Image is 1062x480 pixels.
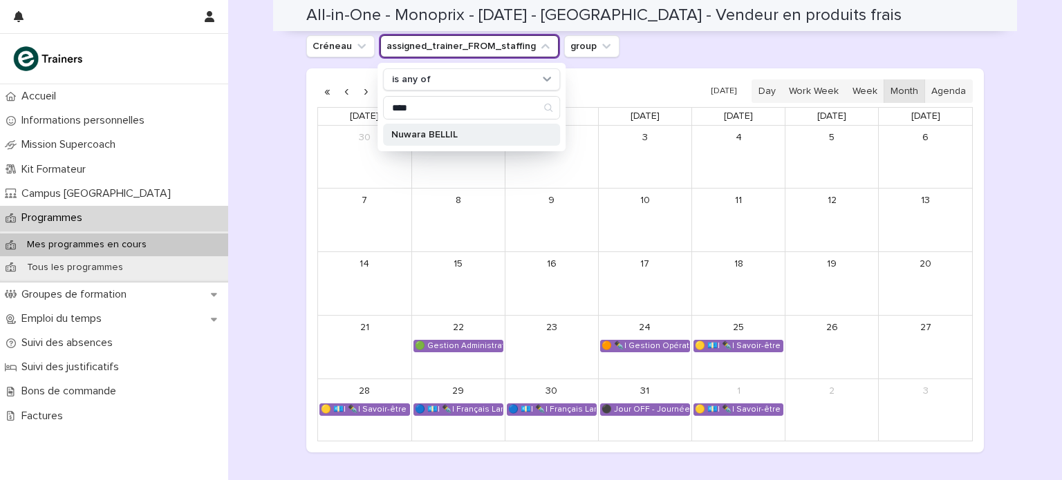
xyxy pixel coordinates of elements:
a: July 28, 2025 [353,380,375,402]
p: Groupes de formation [16,288,138,301]
td: July 11, 2025 [692,189,785,252]
p: Accueil [16,90,67,103]
a: June 30, 2025 [353,126,375,148]
a: July 5, 2025 [821,126,843,148]
a: July 17, 2025 [634,253,656,275]
p: Mission Supercoach [16,138,127,151]
td: July 21, 2025 [318,316,411,379]
div: Search [383,96,560,119]
button: Work Week [782,79,846,103]
button: assigned_trainer_FROM_staffing [380,35,559,57]
p: Programmes [16,211,93,224]
td: July 7, 2025 [318,189,411,252]
p: Suivi des absences [16,336,124,349]
div: 🔵 💶| ✒️| Français Langue Professionnel - Les compétences clés du métier de vendeur en produits frais [507,404,596,415]
a: July 20, 2025 [915,253,937,275]
p: Nuwara BELLIL [391,130,538,140]
div: 🟡 💶| ✒️| Savoir-être métier - Mobilisation et valorisation de ses forces et talents [320,404,409,415]
button: Month [884,79,925,103]
td: July 22, 2025 [411,316,505,379]
a: August 2, 2025 [821,380,843,402]
td: July 20, 2025 [879,252,972,316]
a: July 12, 2025 [821,189,843,211]
a: July 10, 2025 [634,189,656,211]
button: Next year [375,80,395,102]
button: Previous month [337,80,356,102]
td: July 3, 2025 [598,126,691,189]
a: July 13, 2025 [915,189,937,211]
td: July 8, 2025 [411,189,505,252]
h2: All-in-One - Monoprix - [DATE] - [GEOGRAPHIC_DATA] - Vendeur en produits frais [306,6,902,26]
a: Thursday [628,108,662,125]
a: Saturday [814,108,849,125]
a: July 14, 2025 [353,253,375,275]
a: Sunday [909,108,943,125]
button: Next month [356,80,375,102]
div: 🔵 💶| ✒️| Français Langue Professionnel - Interagir avec les collègues et la hiérarchie [414,404,503,415]
div: 🟡 💶| ✒️| Savoir-être métier - Organisation de son travail selon les priorités et ses objectifs [694,404,783,415]
td: July 15, 2025 [411,252,505,316]
a: August 1, 2025 [727,380,749,402]
td: July 25, 2025 [692,316,785,379]
a: July 19, 2025 [821,253,843,275]
p: Suivi des justificatifs [16,361,130,374]
td: July 5, 2025 [785,126,879,189]
button: group [564,35,619,57]
td: July 24, 2025 [598,316,691,379]
a: July 27, 2025 [915,316,937,338]
a: July 18, 2025 [727,253,749,275]
p: Emploi du temps [16,312,113,325]
p: Kit Formateur [16,163,97,176]
p: Informations personnelles [16,114,156,127]
td: July 4, 2025 [692,126,785,189]
a: July 22, 2025 [447,316,469,338]
td: July 16, 2025 [505,252,598,316]
a: July 6, 2025 [915,126,937,148]
a: Monday [347,108,382,125]
a: Friday [721,108,756,125]
a: July 30, 2025 [541,380,563,402]
a: July 15, 2025 [447,253,469,275]
td: July 27, 2025 [879,316,972,379]
a: July 9, 2025 [541,189,563,211]
td: July 26, 2025 [785,316,879,379]
a: July 21, 2025 [353,316,375,338]
a: August 3, 2025 [915,380,937,402]
a: July 23, 2025 [541,316,563,338]
td: August 3, 2025 [879,378,972,441]
a: July 8, 2025 [447,189,469,211]
button: [DATE] [705,81,743,102]
td: July 12, 2025 [785,189,879,252]
td: July 18, 2025 [692,252,785,316]
td: July 31, 2025 [598,378,691,441]
button: Agenda [924,79,973,103]
a: July 3, 2025 [634,126,656,148]
a: July 16, 2025 [541,253,563,275]
div: 🟢 Gestion Administrative - Pré-rentrée [414,340,503,352]
td: July 13, 2025 [879,189,972,252]
p: Factures [16,410,74,423]
p: is any of [392,74,431,86]
a: July 24, 2025 [634,316,656,338]
td: July 2, 2025 [505,126,598,189]
button: Day [752,79,783,103]
a: July 26, 2025 [821,316,843,338]
td: August 2, 2025 [785,378,879,441]
button: Previous year [317,80,337,102]
div: 🟡 💶| ✒️| Savoir-être métier - Appropriation des outils utilisés lors de la formation [694,340,783,352]
a: July 29, 2025 [447,380,469,402]
button: Créneau [306,35,375,57]
td: July 19, 2025 [785,252,879,316]
button: Week [845,79,884,103]
a: July 31, 2025 [634,380,656,402]
a: July 25, 2025 [727,316,749,338]
td: July 10, 2025 [598,189,691,252]
p: Tous les programmes [16,262,134,273]
td: July 1, 2025 [411,126,505,189]
td: July 14, 2025 [318,252,411,316]
td: August 1, 2025 [692,378,785,441]
td: July 28, 2025 [318,378,411,441]
p: Campus [GEOGRAPHIC_DATA] [16,187,182,200]
td: July 23, 2025 [505,316,598,379]
div: ⚫ Jour OFF - Journée RDV [601,404,689,415]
